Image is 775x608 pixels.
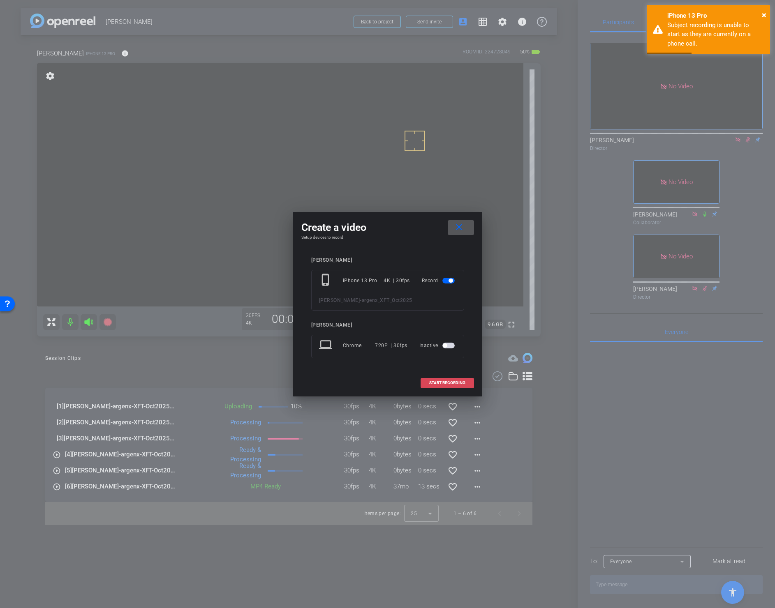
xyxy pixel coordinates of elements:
[667,21,764,48] div: Subject recording is unable to start as they are currently on a phone call.
[319,297,360,303] span: [PERSON_NAME]
[667,11,764,21] div: iPhone 13 Pro
[421,378,474,388] button: START RECORDING
[311,322,464,328] div: [PERSON_NAME]
[422,273,456,288] div: Record
[343,273,384,288] div: iPhone 13 Pro
[362,297,412,303] span: argenx_XFT_Oct2025
[762,9,766,21] button: Close
[454,222,464,233] mat-icon: close
[301,235,474,240] h4: Setup devices to record
[375,338,407,353] div: 720P | 30fps
[343,338,375,353] div: Chrome
[384,273,410,288] div: 4K | 30fps
[311,257,464,263] div: [PERSON_NAME]
[319,338,334,353] mat-icon: laptop
[419,338,456,353] div: Inactive
[301,220,474,235] div: Create a video
[762,10,766,20] span: ×
[319,273,334,288] mat-icon: phone_iphone
[360,297,362,303] span: -
[429,381,465,385] span: START RECORDING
